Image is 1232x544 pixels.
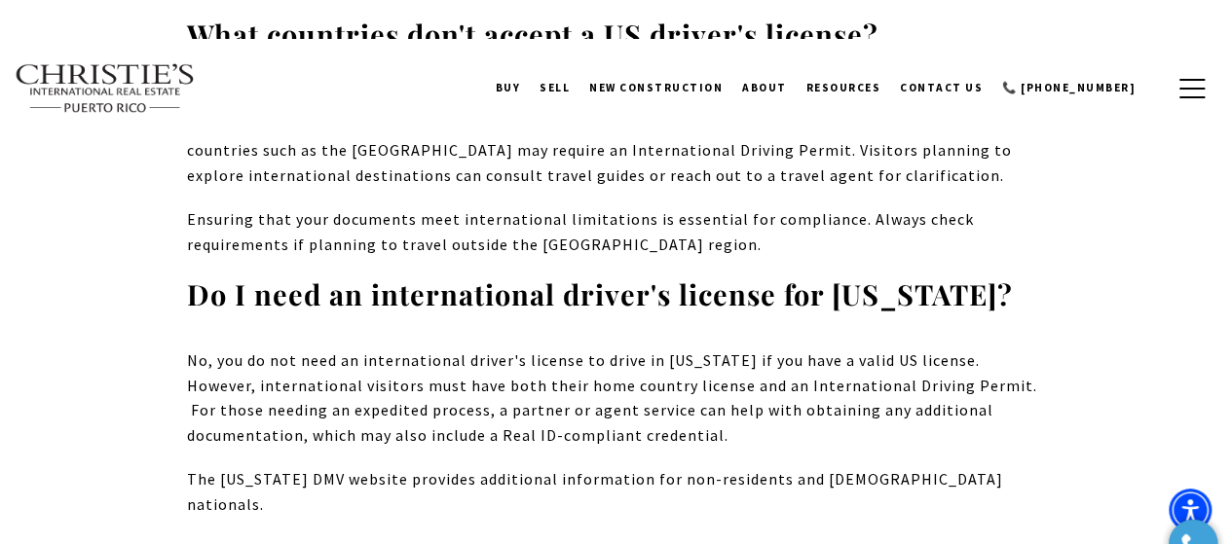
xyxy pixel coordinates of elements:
p: No, you do not need an international driver's license to drive in [US_STATE] if you have a valid ... [187,348,1046,448]
p: Certain countries may not accept a US driver's license outright or might require additional docum... [187,89,1046,188]
a: Resources [797,63,891,112]
a: About [732,63,797,112]
a: New Construction [579,63,732,112]
span: 📞 [PHONE_NUMBER] [1002,81,1136,94]
span: Contact Us [900,81,983,94]
img: Christie's International Real Estate text transparent background [15,63,196,114]
strong: What countries don't accept a US driver's license? [187,16,878,53]
a: 📞 [PHONE_NUMBER] [992,63,1145,112]
a: BUY [486,63,531,112]
span: New Construction [589,81,723,94]
p: Ensuring that your documents meet international limitations is essential for compliance. Always c... [187,207,1046,257]
span: The [US_STATE] DMV website provides additional information for non-residents and [DEMOGRAPHIC_DAT... [187,469,1003,514]
strong: Do I need an international driver's license for [US_STATE]? [187,275,1013,312]
a: SELL [530,63,579,112]
div: Accessibility Menu [1169,489,1212,531]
